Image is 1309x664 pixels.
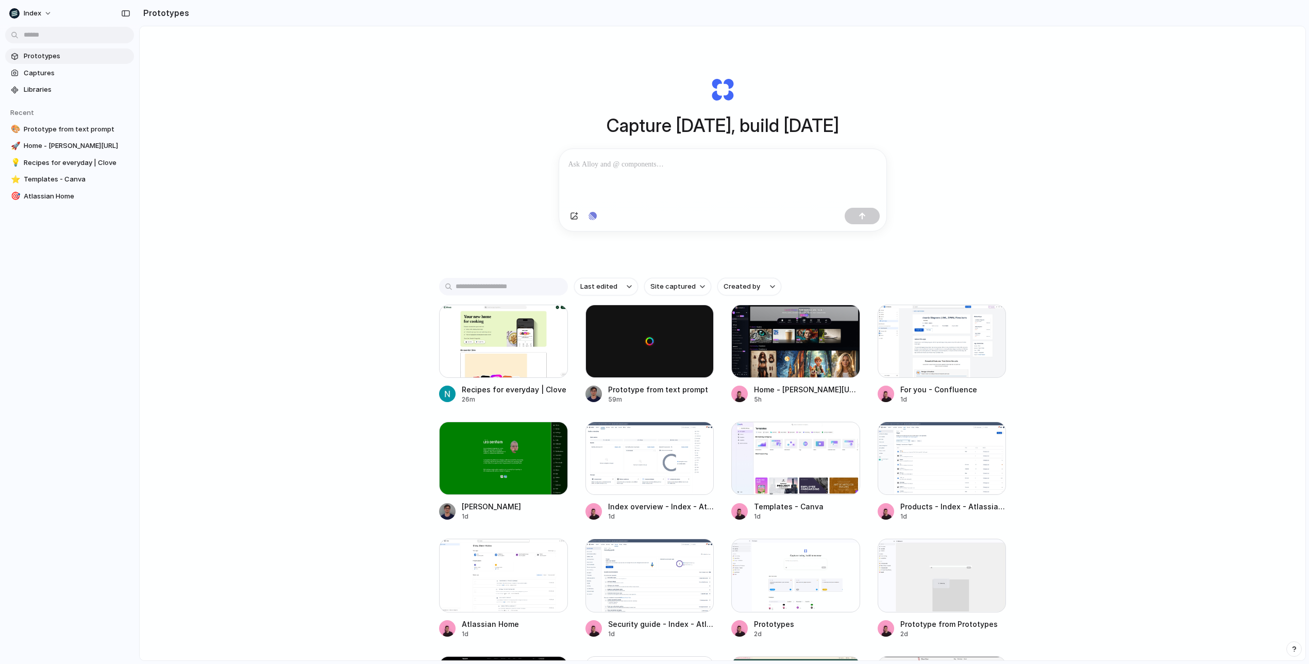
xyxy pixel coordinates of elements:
div: Recipes for everyday | Clove [462,384,566,395]
div: ⭐ [11,174,18,186]
span: Site captured [650,281,696,292]
a: 💡Recipes for everyday | Clove [5,155,134,171]
div: 1d [608,512,714,521]
a: Prototype from PrototypesPrototype from Prototypes2d [878,539,1006,638]
div: 59m [608,395,708,404]
button: 💡 [9,158,20,168]
a: Libraries [5,82,134,97]
a: Captures [5,65,134,81]
button: Site captured [644,278,711,295]
button: Index [5,5,57,22]
span: Captures [24,68,130,78]
button: 🚀 [9,141,20,151]
div: Products - Index - Atlassian Administration [900,501,1006,512]
div: Templates - Canva [754,501,824,512]
span: Prototype from text prompt [24,124,130,135]
div: 1d [608,629,714,639]
span: Created by [724,281,760,292]
a: Leo Denham[PERSON_NAME]1d [439,422,568,521]
div: Prototypes [754,619,794,629]
div: 1d [462,629,519,639]
span: Recipes for everyday | Clove [24,158,130,168]
div: Prototype from Prototypes [900,619,998,629]
div: 1d [462,512,521,521]
div: 1d [900,512,1006,521]
a: 🎯Atlassian Home [5,189,134,204]
a: 🎨Prototype from text prompt [5,122,134,137]
a: Home - Leonardo.AiHome - [PERSON_NAME][URL]5h [731,305,860,404]
button: 🎨 [9,124,20,135]
div: Security guide - Index - Atlassian Administration [608,619,714,629]
a: ⭐Templates - Canva [5,172,134,187]
a: Index overview - Index - Atlassian AdministrationIndex overview - Index - Atlassian Administration1d [585,422,714,521]
div: Index overview - Index - Atlassian Administration [608,501,714,512]
div: [PERSON_NAME] [462,501,521,512]
a: Recipes for everyday | CloveRecipes for everyday | Clove26m [439,305,568,404]
div: Atlassian Home [462,619,519,629]
button: 🎯 [9,191,20,202]
span: Prototypes [24,51,130,61]
a: Atlassian HomeAtlassian Home1d [439,539,568,638]
a: PrototypesPrototypes2d [731,539,860,638]
button: Created by [717,278,781,295]
div: 1d [900,395,977,404]
div: 🎯 [11,190,18,202]
a: Prototype from text promptPrototype from text prompt59m [585,305,714,404]
div: Prototype from text prompt [608,384,708,395]
div: 1d [754,512,824,521]
a: Prototypes [5,48,134,64]
a: 🚀Home - [PERSON_NAME][URL] [5,138,134,154]
div: 5h [754,395,860,404]
a: Security guide - Index - Atlassian AdministrationSecurity guide - Index - Atlassian Administration1d [585,539,714,638]
div: For you - Confluence [900,384,977,395]
span: Home - [PERSON_NAME][URL] [24,141,130,151]
span: Last edited [580,281,617,292]
div: 💡 [11,157,18,169]
button: Last edited [574,278,638,295]
div: 🚀 [11,140,18,152]
h2: Prototypes [139,7,189,19]
a: For you - ConfluenceFor you - Confluence1d [878,305,1006,404]
a: Products - Index - Atlassian AdministrationProducts - Index - Atlassian Administration1d [878,422,1006,521]
a: Templates - CanvaTemplates - Canva1d [731,422,860,521]
span: Atlassian Home [24,191,130,202]
span: Templates - Canva [24,174,130,185]
span: Recent [10,108,34,117]
span: Libraries [24,85,130,95]
span: Index [24,8,41,19]
div: 2d [754,629,794,639]
div: 26m [462,395,566,404]
button: ⭐ [9,174,20,185]
div: Home - [PERSON_NAME][URL] [754,384,860,395]
div: 2d [900,629,998,639]
div: 🎨 [11,123,18,135]
h1: Capture [DATE], build [DATE] [607,112,839,139]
